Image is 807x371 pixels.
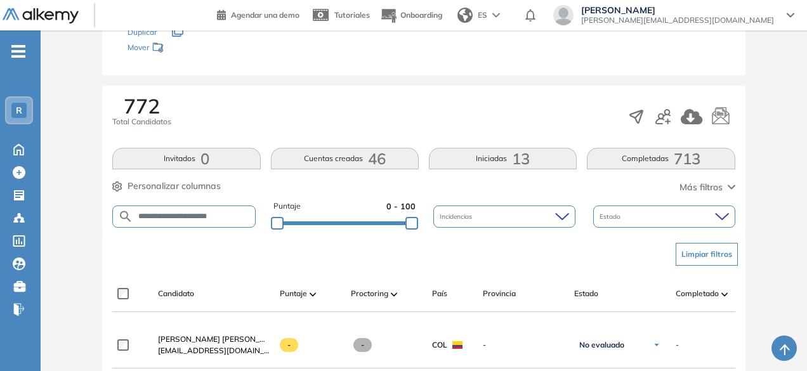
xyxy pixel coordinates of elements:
[280,288,307,299] span: Puntaje
[452,341,463,349] img: COL
[432,339,447,351] span: COL
[386,200,416,212] span: 0 - 100
[310,292,316,296] img: [missing "en.ARROW_ALT" translation]
[280,338,298,352] span: -
[158,288,194,299] span: Candidato
[231,10,299,20] span: Agendar una demo
[600,212,623,221] span: Estado
[158,334,270,345] a: [PERSON_NAME] [PERSON_NAME]
[217,6,299,22] a: Agendar una demo
[158,334,284,344] span: [PERSON_NAME] [PERSON_NAME]
[271,148,419,169] button: Cuentas creadas46
[581,5,774,15] span: [PERSON_NAME]
[128,27,157,37] span: Duplicar
[124,96,160,116] span: 772
[457,8,473,23] img: world
[676,243,738,266] button: Limpiar filtros
[574,288,598,299] span: Estado
[492,13,500,18] img: arrow
[353,338,372,352] span: -
[478,10,487,21] span: ES
[334,10,370,20] span: Tutoriales
[579,340,624,350] span: No evaluado
[112,148,260,169] button: Invitados0
[483,339,564,351] span: -
[653,341,660,349] img: Ícono de flecha
[581,15,774,25] span: [PERSON_NAME][EMAIL_ADDRESS][DOMAIN_NAME]
[593,205,735,228] div: Estado
[440,212,475,221] span: Incidencias
[721,292,728,296] img: [missing "en.ARROW_ALT" translation]
[351,288,388,299] span: Proctoring
[676,288,719,299] span: Completado
[679,181,723,194] span: Más filtros
[11,50,25,53] i: -
[128,37,254,60] div: Mover
[118,209,133,225] img: SEARCH_ALT
[158,345,270,356] span: [EMAIL_ADDRESS][DOMAIN_NAME]
[3,8,79,24] img: Logo
[128,179,221,193] span: Personalizar columnas
[676,339,679,351] span: -
[273,200,301,212] span: Puntaje
[380,2,442,29] button: Onboarding
[112,116,171,127] span: Total Candidatos
[433,205,575,228] div: Incidencias
[429,148,577,169] button: Iniciadas13
[587,148,735,169] button: Completadas713
[16,105,22,115] span: R
[483,288,516,299] span: Provincia
[391,292,397,296] img: [missing "en.ARROW_ALT" translation]
[432,288,447,299] span: País
[112,179,221,193] button: Personalizar columnas
[679,181,735,194] button: Más filtros
[400,10,442,20] span: Onboarding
